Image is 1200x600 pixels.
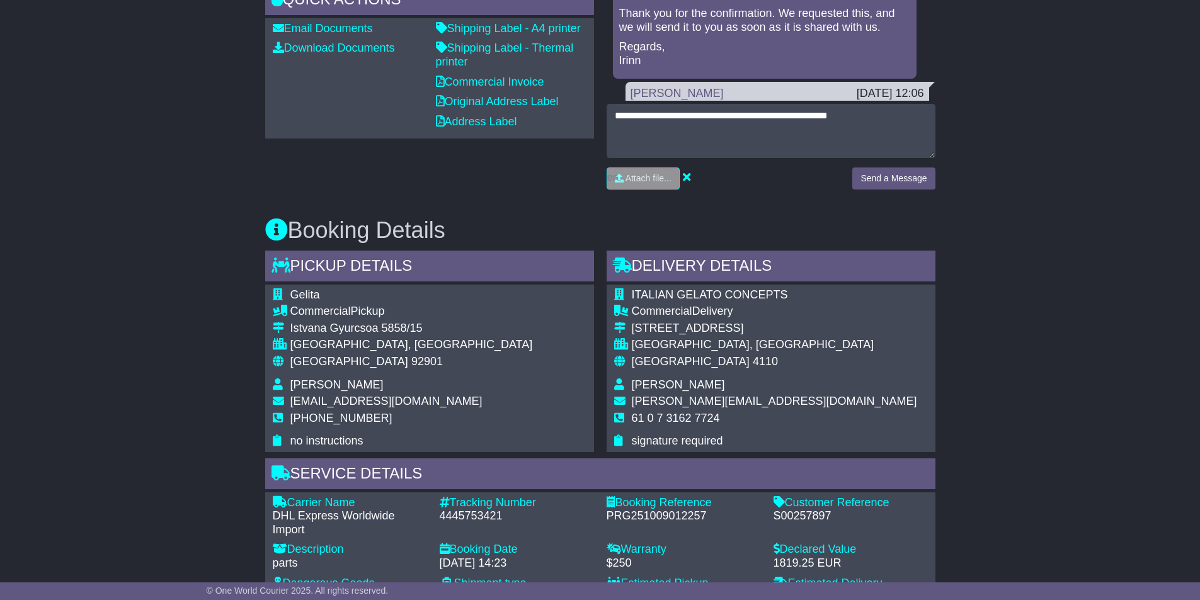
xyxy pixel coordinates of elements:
h3: Booking Details [265,218,935,243]
div: Service Details [265,458,935,492]
div: Warranty [607,543,761,557]
a: Download Documents [273,42,395,54]
span: [EMAIL_ADDRESS][DOMAIN_NAME] [290,395,483,407]
a: Commercial Invoice [436,76,544,88]
button: Send a Message [852,167,935,190]
div: Booking Reference [607,496,761,510]
div: Hi [PERSON_NAME], yes correct, export declaration. thank you [631,101,924,128]
div: Description [273,543,427,557]
div: [GEOGRAPHIC_DATA], [GEOGRAPHIC_DATA] [632,338,917,352]
a: Email Documents [273,22,373,35]
span: 92901 [411,355,443,368]
div: 4445753421 [440,509,594,523]
span: 61 0 7 3162 7724 [632,412,720,424]
a: Original Address Label [436,95,559,108]
span: 4110 [753,355,778,368]
div: Shipment type [440,577,594,591]
span: © One World Courier 2025. All rights reserved. [207,586,389,596]
div: 1819.25 EUR [774,557,928,570]
span: signature required [632,434,723,447]
div: Dangerous Goods [273,577,427,591]
div: Pickup [290,305,533,319]
a: Shipping Label - Thermal printer [436,42,574,68]
span: ITALIAN GELATO CONCEPTS [632,288,788,301]
span: [GEOGRAPHIC_DATA] [290,355,408,368]
div: Istvana Gyurcsoa 5858/15 [290,322,533,336]
p: Regards, Irinn [619,40,910,67]
div: Estimated Pickup [607,577,761,591]
a: Address Label [436,115,517,128]
div: Delivery [632,305,917,319]
div: parts [273,557,427,570]
div: Booking Date [440,543,594,557]
div: [DATE] 14:23 [440,557,594,570]
span: [PERSON_NAME] [290,378,384,391]
div: Delivery Details [607,251,935,285]
span: [PERSON_NAME] [632,378,725,391]
a: [PERSON_NAME] [631,87,724,99]
div: $250 [607,557,761,570]
div: Customer Reference [774,496,928,510]
div: [STREET_ADDRESS] [632,322,917,336]
span: Gelita [290,288,320,301]
div: Pickup Details [265,251,594,285]
div: [DATE] 12:06 [857,87,924,101]
span: [GEOGRAPHIC_DATA] [632,355,750,368]
div: Tracking Number [440,496,594,510]
div: Carrier Name [273,496,427,510]
span: [PERSON_NAME][EMAIL_ADDRESS][DOMAIN_NAME] [632,395,917,407]
span: no instructions [290,434,363,447]
span: [PHONE_NUMBER] [290,412,392,424]
div: PRG251009012257 [607,509,761,523]
div: DHL Express Worldwide Import [273,509,427,536]
div: Declared Value [774,543,928,557]
span: Commercial [632,305,692,317]
div: Estimated Delivery [774,577,928,591]
div: [GEOGRAPHIC_DATA], [GEOGRAPHIC_DATA] [290,338,533,352]
span: Commercial [290,305,351,317]
div: S00257897 [774,509,928,523]
p: Thank you for the confirmation. We requested this, and we will send it to you as soon as it is sh... [619,7,910,34]
a: Shipping Label - A4 printer [436,22,581,35]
